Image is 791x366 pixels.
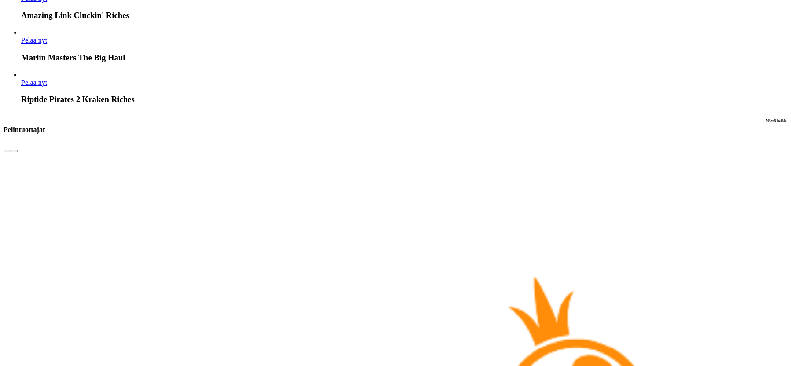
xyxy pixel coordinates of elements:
a: Riptide Pirates 2 Kraken Riches [21,79,47,86]
button: next slide [11,150,18,152]
a: Näytä kaikki [766,118,787,141]
span: Pelaa nyt [21,79,47,86]
span: Pelaa nyt [21,37,47,44]
h3: Pelintuottajat [4,125,45,134]
span: Näytä kaikki [766,118,787,123]
a: Marlin Masters The Big Haul [21,37,47,44]
button: prev slide [4,150,11,152]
